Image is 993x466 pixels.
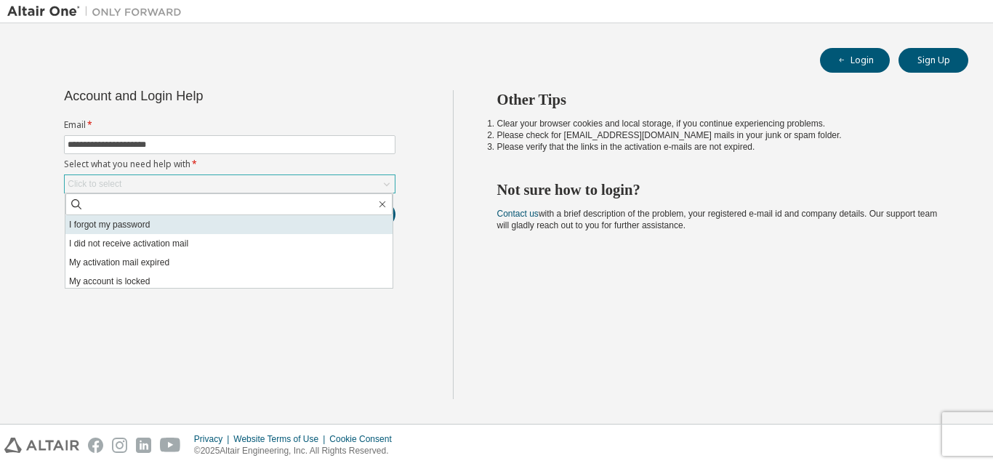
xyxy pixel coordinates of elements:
[497,129,943,141] li: Please check for [EMAIL_ADDRESS][DOMAIN_NAME] mails in your junk or spam folder.
[4,438,79,453] img: altair_logo.svg
[497,209,938,230] span: with a brief description of the problem, your registered e-mail id and company details. Our suppo...
[65,215,393,234] li: I forgot my password
[233,433,329,445] div: Website Terms of Use
[194,445,401,457] p: © 2025 Altair Engineering, Inc. All Rights Reserved.
[497,180,943,199] h2: Not sure how to login?
[65,175,395,193] div: Click to select
[497,90,943,109] h2: Other Tips
[160,438,181,453] img: youtube.svg
[497,141,943,153] li: Please verify that the links in the activation e-mails are not expired.
[112,438,127,453] img: instagram.svg
[7,4,189,19] img: Altair One
[194,433,233,445] div: Privacy
[68,178,121,190] div: Click to select
[497,209,539,219] a: Contact us
[136,438,151,453] img: linkedin.svg
[820,48,890,73] button: Login
[64,90,329,102] div: Account and Login Help
[898,48,968,73] button: Sign Up
[64,119,395,131] label: Email
[64,158,395,170] label: Select what you need help with
[88,438,103,453] img: facebook.svg
[329,433,400,445] div: Cookie Consent
[497,118,943,129] li: Clear your browser cookies and local storage, if you continue experiencing problems.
